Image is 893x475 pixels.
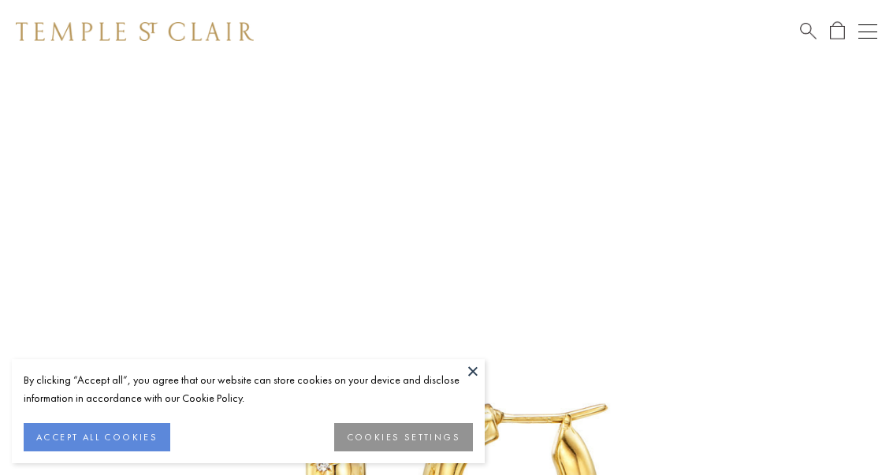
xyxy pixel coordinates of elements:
[830,21,845,41] a: Open Shopping Bag
[814,401,877,459] iframe: Gorgias live chat messenger
[334,423,473,451] button: COOKIES SETTINGS
[16,22,254,41] img: Temple St. Clair
[858,22,877,41] button: Open navigation
[800,21,817,41] a: Search
[24,423,170,451] button: ACCEPT ALL COOKIES
[24,371,473,407] div: By clicking “Accept all”, you agree that our website can store cookies on your device and disclos...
